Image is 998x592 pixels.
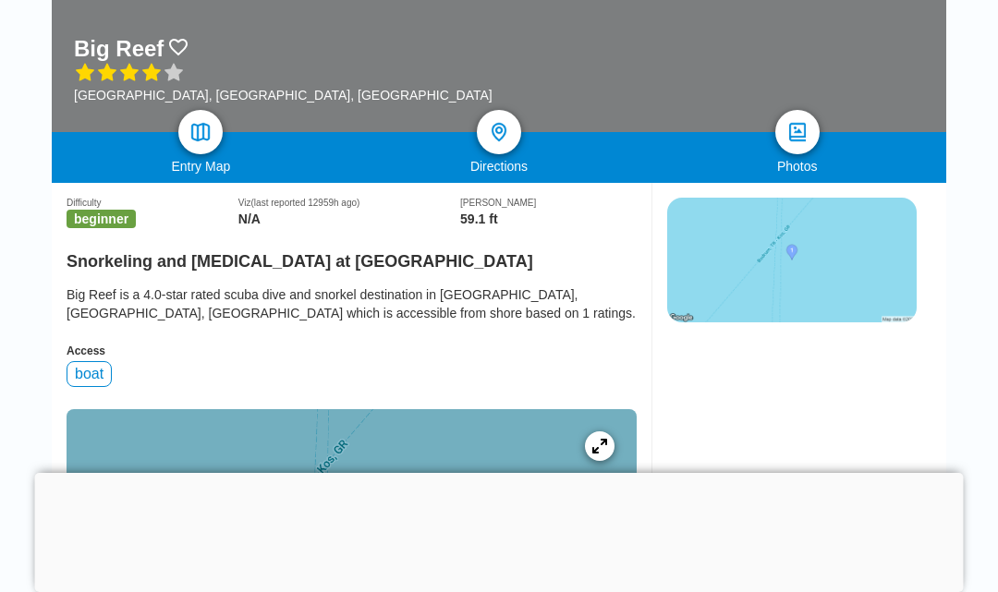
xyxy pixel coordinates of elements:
[178,110,223,154] a: map
[238,211,460,226] div: N/A
[35,473,964,587] iframe: Advertisement
[189,121,212,143] img: map
[67,285,637,322] div: Big Reef is a 4.0-star rated scuba dive and snorkel destination in [GEOGRAPHIC_DATA], [GEOGRAPHIC...
[350,159,649,174] div: Directions
[488,121,510,143] img: directions
[786,121,809,143] img: photos
[667,198,917,322] img: staticmap
[74,88,493,103] div: [GEOGRAPHIC_DATA], [GEOGRAPHIC_DATA], [GEOGRAPHIC_DATA]
[67,210,136,228] span: beginner
[74,36,164,62] h1: Big Reef
[460,198,637,208] div: [PERSON_NAME]
[67,198,238,208] div: Difficulty
[667,341,915,572] iframe: Advertisement
[67,361,112,387] div: boat
[52,159,350,174] div: Entry Map
[460,211,637,226] div: 59.1 ft
[67,344,637,357] div: Access
[238,198,460,208] div: Viz (last reported 12959h ago)
[648,159,946,174] div: Photos
[775,110,820,154] a: photos
[67,241,637,272] h2: Snorkeling and [MEDICAL_DATA] at [GEOGRAPHIC_DATA]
